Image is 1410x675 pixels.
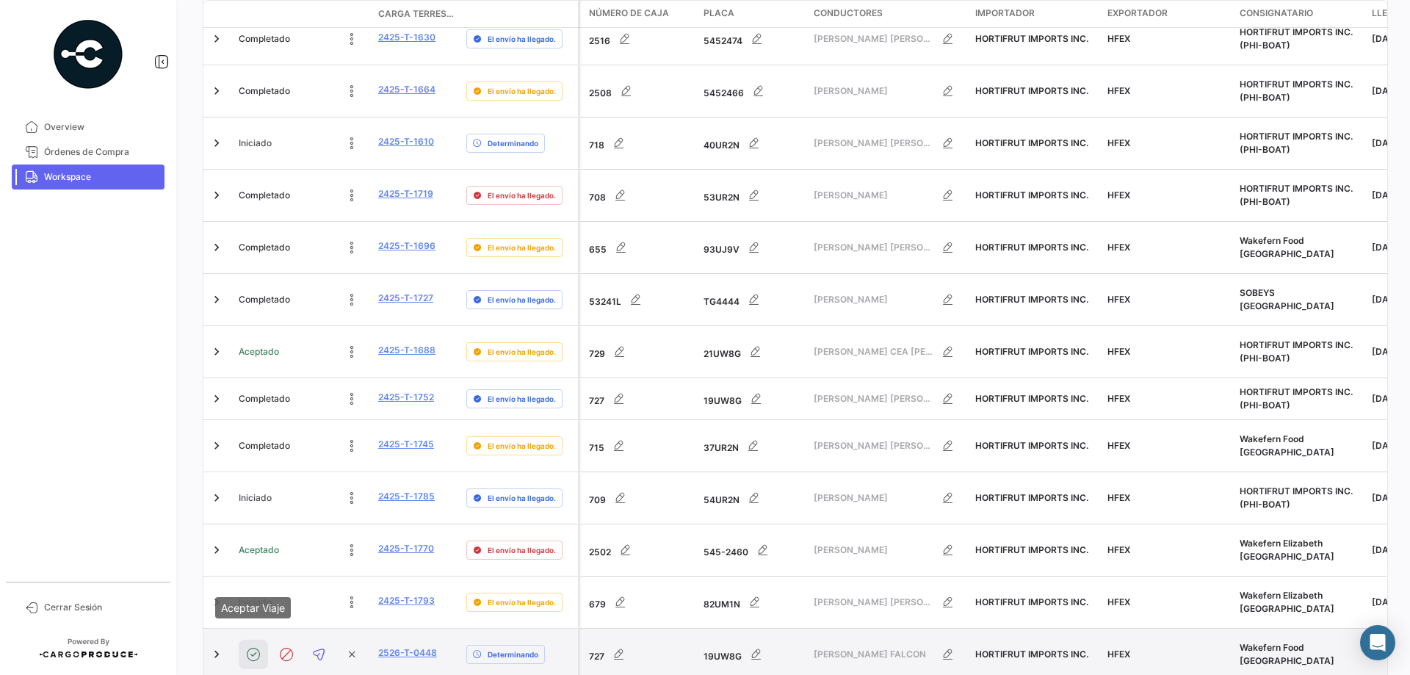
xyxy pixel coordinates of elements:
span: HORTIFRUT IMPORTS INC. [975,189,1088,201]
span: HORTIFRUT IMPORTS INC. [975,393,1088,404]
a: Expand/Collapse Row [209,543,224,557]
span: HORTIFRUT IMPORTS INC. (PHI-BOAT) [1240,131,1353,155]
span: Overview [44,120,159,134]
span: El envío ha llegado. [488,242,556,253]
span: El envío ha llegado. [488,346,556,358]
span: HFEX [1107,544,1130,555]
datatable-header-cell: Conductores [808,1,969,27]
span: Completado [239,32,290,46]
span: [PERSON_NAME] [PERSON_NAME] [814,439,933,452]
span: Carga Terrestre # [378,7,455,21]
span: Órdenes de Compra [44,145,159,159]
span: [PERSON_NAME] FALCON [814,648,933,661]
span: El envío ha llegado. [488,85,556,97]
span: Consignatario [1240,7,1313,20]
span: HORTIFRUT IMPORTS INC. [975,242,1088,253]
a: 2425-T-1785 [378,490,435,503]
span: Wakefern Elizabeth NJ [1240,590,1334,614]
span: El envío ha llegado. [488,189,556,201]
a: Órdenes de Compra [12,140,164,165]
a: Expand/Collapse Row [209,32,224,46]
div: 729 [589,337,692,367]
span: El envío ha llegado. [488,544,556,556]
span: Placa [704,7,734,20]
span: [PERSON_NAME] [PERSON_NAME] [PERSON_NAME] [814,241,933,254]
span: Completado [239,189,290,202]
span: HFEX [1107,492,1130,503]
div: 21UW8G [704,337,802,367]
div: 93UJ9V [704,233,802,262]
div: 37UR2N [704,431,802,461]
a: 2425-T-1752 [378,391,434,404]
span: [PERSON_NAME] [PERSON_NAME] [814,32,933,46]
span: Aceptado [239,544,279,557]
span: El envío ha llegado. [488,492,556,504]
div: 5452466 [704,76,802,106]
div: 53UR2N [704,181,802,210]
div: 709 [589,483,692,513]
span: HFEX [1107,85,1130,96]
span: HORTIFRUT IMPORTS INC. [975,137,1088,148]
span: [PERSON_NAME] [PERSON_NAME] [PERSON_NAME] [814,596,933,609]
span: HORTIFRUT IMPORTS INC. [975,492,1088,503]
span: El envío ha llegado. [488,393,556,405]
a: Expand/Collapse Row [209,136,224,151]
a: 2425-T-1630 [378,31,435,44]
a: 2425-T-1745 [378,438,434,451]
a: Expand/Collapse Row [209,84,224,98]
span: HORTIFRUT IMPORTS INC. (PHI-BOAT) [1240,486,1353,510]
a: 2425-T-1610 [378,135,434,148]
span: [PERSON_NAME] [PERSON_NAME] [814,392,933,405]
span: HORTIFRUT IMPORTS INC. (PHI-BOAT) [1240,339,1353,364]
a: Overview [12,115,164,140]
div: 727 [589,640,692,669]
div: 655 [589,233,692,262]
span: Wakefern Food Newark [1240,642,1334,666]
div: TG4444 [704,285,802,314]
span: HORTIFRUT IMPORTS INC. [975,346,1088,357]
span: HORTIFRUT IMPORTS INC. [975,596,1088,607]
span: Wakefern Food Newark [1240,433,1334,458]
div: 2516 [589,24,692,54]
span: HORTIFRUT IMPORTS INC. [975,544,1088,555]
span: Determinando [488,137,538,149]
span: Aceptado [239,345,279,358]
span: HFEX [1107,294,1130,305]
span: HORTIFRUT IMPORTS INC. [975,33,1088,44]
span: HORTIFRUT IMPORTS INC. (PHI-BOAT) [1240,386,1353,411]
datatable-header-cell: Delay Status [460,8,578,20]
a: 2425-T-1770 [378,542,434,555]
div: 2502 [589,535,692,565]
a: 2425-T-1719 [378,187,433,201]
a: Expand/Collapse Row [209,292,224,307]
div: 718 [589,129,692,158]
div: 727 [589,384,692,414]
span: Exportador [1107,7,1168,20]
span: Importador [975,7,1035,20]
span: HFEX [1107,649,1130,660]
a: Expand/Collapse Row [209,438,224,453]
a: 2425-T-1727 [378,292,433,305]
datatable-header-cell: Importador [969,1,1102,27]
span: [PERSON_NAME] CEA [PERSON_NAME] [814,345,933,358]
span: Completado [239,241,290,254]
span: Iniciado [239,491,272,505]
datatable-header-cell: Carga Terrestre # [372,1,460,26]
span: HFEX [1107,189,1130,201]
a: 2526-T-0448 [378,646,437,660]
div: Aceptar Viaje [215,597,291,618]
span: [PERSON_NAME] [PERSON_NAME] [814,137,933,150]
a: Workspace [12,165,164,189]
div: 679 [589,588,692,617]
span: HFEX [1107,440,1130,451]
datatable-header-cell: Estado [233,8,372,20]
span: HFEX [1107,137,1130,148]
span: HORTIFRUT IMPORTS INC. [975,85,1088,96]
div: 5452474 [704,24,802,54]
div: 19UW8G [704,384,802,414]
a: 2425-T-1793 [378,594,435,607]
span: [PERSON_NAME] [814,491,933,505]
a: 2425-T-1696 [378,239,435,253]
span: Número de Caja [589,7,669,20]
span: HFEX [1107,393,1130,404]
